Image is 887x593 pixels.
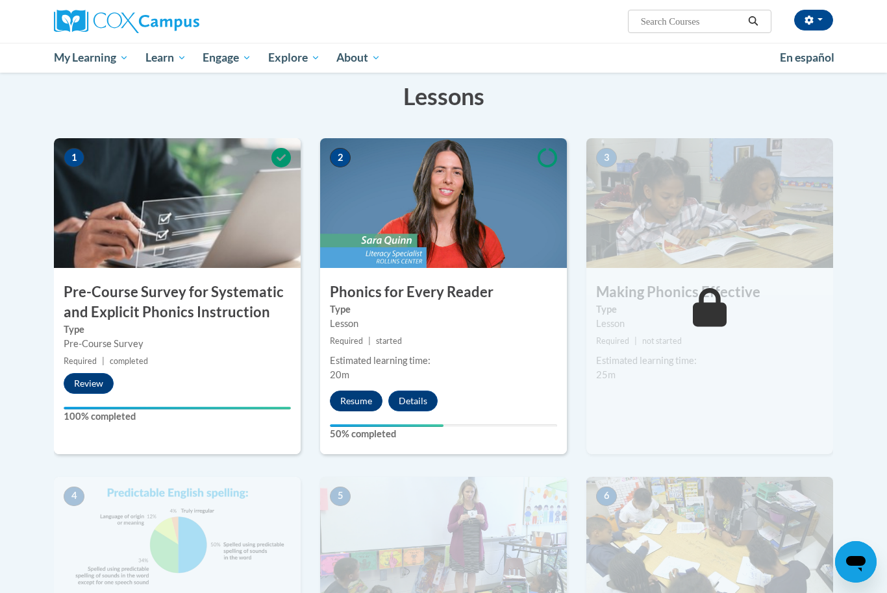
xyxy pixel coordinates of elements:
[54,138,301,268] img: Course Image
[640,14,743,29] input: Search Courses
[268,50,320,66] span: Explore
[596,354,823,368] div: Estimated learning time:
[596,317,823,331] div: Lesson
[54,80,833,112] h3: Lessons
[596,487,617,506] span: 6
[137,43,195,73] a: Learn
[330,369,349,380] span: 20m
[330,148,351,167] span: 2
[586,138,833,268] img: Course Image
[586,282,833,302] h3: Making Phonics Effective
[794,10,833,30] button: Account Settings
[102,356,105,366] span: |
[596,302,823,317] label: Type
[336,50,381,66] span: About
[64,148,84,167] span: 1
[64,409,291,424] label: 100% completed
[330,336,363,346] span: Required
[54,282,301,322] h3: Pre-Course Survey for Systematic and Explicit Phonics Instruction
[110,356,148,366] span: completed
[743,14,763,29] button: Search
[194,43,260,73] a: Engage
[145,50,186,66] span: Learn
[64,373,114,394] button: Review
[320,282,567,302] h3: Phonics for Every Reader
[320,138,567,268] img: Course Image
[376,336,402,346] span: started
[771,44,843,71] a: En español
[64,337,291,351] div: Pre-Course Survey
[330,317,557,331] div: Lesson
[596,336,629,346] span: Required
[329,43,390,73] a: About
[54,10,301,33] a: Cox Campus
[64,356,97,366] span: Required
[835,541,877,583] iframe: Button to launch messaging window
[642,336,682,346] span: not started
[596,148,617,167] span: 3
[203,50,251,66] span: Engage
[330,391,382,411] button: Resume
[330,424,443,427] div: Your progress
[64,487,84,506] span: 4
[634,336,637,346] span: |
[64,407,291,409] div: Your progress
[54,10,199,33] img: Cox Campus
[596,369,616,380] span: 25m
[780,51,834,64] span: En español
[330,487,351,506] span: 5
[388,391,438,411] button: Details
[54,50,129,66] span: My Learning
[330,302,557,317] label: Type
[64,322,291,337] label: Type
[45,43,137,73] a: My Learning
[260,43,329,73] a: Explore
[330,427,557,441] label: 50% completed
[368,336,371,346] span: |
[34,43,853,73] div: Main menu
[330,354,557,368] div: Estimated learning time:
